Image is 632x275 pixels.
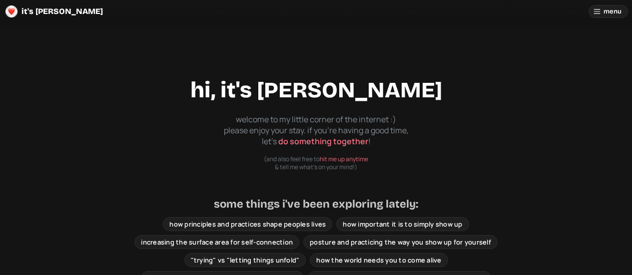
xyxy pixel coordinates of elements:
span: "trying" vs "letting things unfold" [191,256,300,265]
span: how important it is to simply show up [343,220,462,229]
a: do something together [278,136,368,147]
p: (and also feel free to & tell me what's on your mind!) [264,155,368,171]
span: menu [604,5,622,17]
h2: some things i've been exploring lately: [214,197,418,212]
span: increasing the surface area for self-connection [141,238,293,247]
p: welcome to my little corner of the internet :) please enjoy your stay. if you're having a good ti... [216,114,416,147]
span: posture and practicing the way you show up for yourself [310,238,491,247]
span: how principles and practices shape peoples lives [169,220,326,229]
img: logo-circle-Chuufevo.png [5,5,17,17]
a: it's [PERSON_NAME] [4,4,108,19]
span: how the world needs you to come alive [316,256,441,265]
button: hit me up anytime [320,155,368,164]
span: it's [PERSON_NAME] [21,7,103,15]
h1: hi, it's [PERSON_NAME] [190,75,442,106]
